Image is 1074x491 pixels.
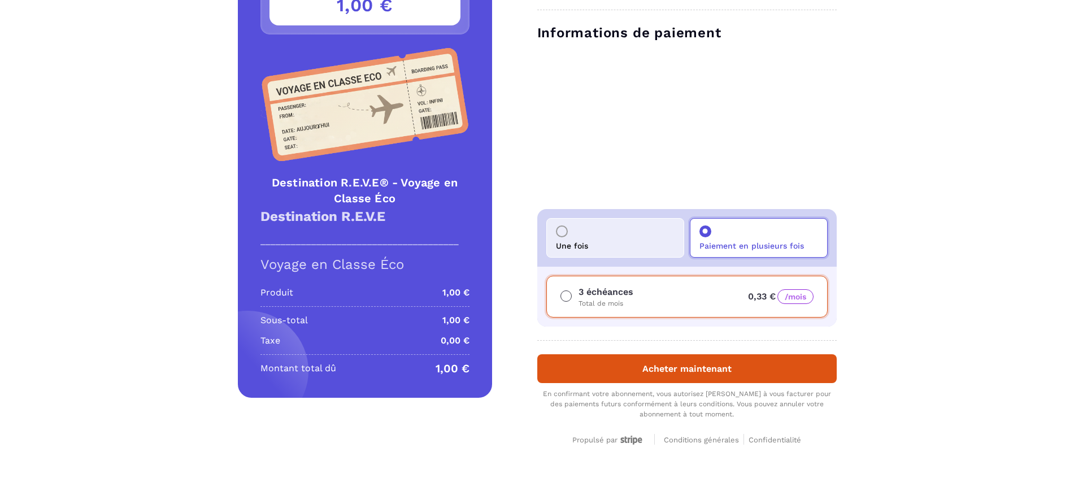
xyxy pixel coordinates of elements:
[260,175,469,206] h4: Destination R.E.V.E® - Voyage en Classe Éco
[572,434,645,445] a: Propulsé par
[572,436,645,445] div: Propulsé par
[260,286,293,299] p: Produit
[699,241,804,250] p: Paiement en plusieurs fois
[537,24,837,42] h3: Informations de paiement
[260,48,469,161] img: Product Image
[441,334,469,347] p: 0,00 €
[777,289,814,304] span: /mois
[748,291,814,302] span: 0,33 €
[749,434,801,445] a: Confidentialité
[664,436,739,444] span: Conditions générales
[579,285,633,299] p: 3 échéances
[664,434,744,445] a: Conditions générales
[537,389,837,419] div: En confirmant votre abonnement, vous autorisez [PERSON_NAME] à vous facturer pour des paiements f...
[436,362,469,375] p: 1,00 €
[260,235,469,246] p: _______________________________________
[579,299,633,308] p: Total de mois
[260,208,385,224] strong: Destination R.E.V.E
[537,354,837,383] button: Acheter maintenant
[442,286,469,299] p: 1,00 €
[556,241,588,250] p: Une fois
[260,257,469,272] h1: Voyage en Classe Éco
[442,314,469,327] p: 1,00 €
[535,49,839,198] iframe: Cadre de saisie sécurisé pour le paiement
[749,436,801,444] span: Confidentialité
